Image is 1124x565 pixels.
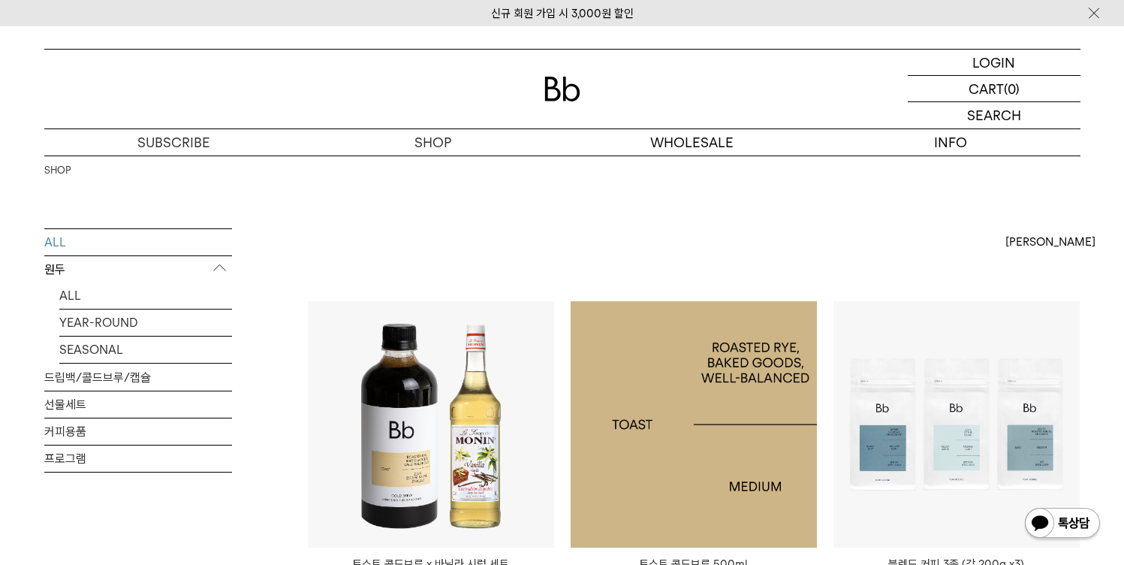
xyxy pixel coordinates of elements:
a: 신규 회원 가입 시 3,000원 할인 [491,7,634,20]
a: 토스트 콜드브루 500ml [571,301,817,548]
img: 토스트 콜드브루 x 바닐라 시럽 세트 [308,301,554,548]
a: 드립백/콜드브루/캡슐 [44,364,232,391]
a: SEASONAL [59,337,232,363]
p: 원두 [44,256,232,283]
p: (0) [1004,76,1020,101]
a: 선물세트 [44,391,232,418]
p: INFO [821,129,1080,156]
a: YEAR-ROUND [59,310,232,336]
a: 커피용품 [44,418,232,445]
a: ALL [59,282,232,309]
a: 프로그램 [44,446,232,472]
a: SHOP [303,129,562,156]
img: 1000001201_add2_039.jpg [571,301,817,548]
a: ALL [44,229,232,255]
a: CART (0) [908,76,1080,102]
img: 카카오톡 채널 1:1 채팅 버튼 [1023,506,1101,542]
p: WHOLESALE [562,129,821,156]
span: [PERSON_NAME] [1005,233,1095,251]
a: SHOP [44,163,71,178]
p: SEARCH [967,102,1021,128]
img: 로고 [544,77,580,101]
p: LOGIN [972,50,1015,75]
p: CART [969,76,1004,101]
a: SUBSCRIBE [44,129,303,156]
img: 블렌드 커피 3종 (각 200g x3) [833,301,1080,548]
a: LOGIN [908,50,1080,76]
